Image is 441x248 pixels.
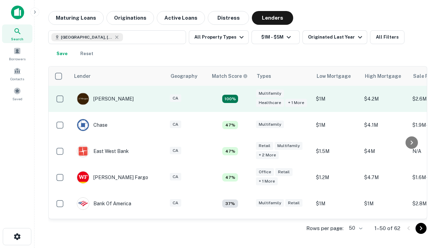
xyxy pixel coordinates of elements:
span: Saved [12,96,22,102]
img: picture [77,172,89,183]
div: Lender [74,72,91,80]
p: Rows per page: [306,224,343,232]
td: $4M [361,138,409,164]
div: Matching Properties: 4, hasApolloMatch: undefined [222,199,238,208]
a: Borrowers [2,44,32,63]
h6: Match Score [212,72,246,80]
div: Retail [256,142,273,150]
div: 50 [346,223,363,233]
td: $1M [361,190,409,217]
th: Lender [70,66,166,86]
td: $1M [312,112,361,138]
th: Geography [166,66,208,86]
th: Low Mortgage [312,66,361,86]
div: Geography [171,72,197,80]
td: $4.5M [361,217,409,243]
button: Distress [208,11,249,25]
button: Save your search to get updates of matches that match your search criteria. [51,47,73,61]
td: $4.7M [361,164,409,190]
td: $1M [312,190,361,217]
button: Maturing Loans [48,11,104,25]
div: Multifamily [256,121,284,128]
a: Saved [2,84,32,103]
div: CA [170,94,181,102]
button: Originations [106,11,154,25]
iframe: Chat Widget [407,171,441,204]
span: Borrowers [9,56,25,62]
button: All Property Types [189,30,249,44]
div: Originated Last Year [308,33,364,41]
div: Retail [275,168,293,176]
div: Multifamily [256,90,284,97]
div: Matching Properties: 19, hasApolloMatch: undefined [222,95,238,103]
span: Search [11,36,23,42]
th: Capitalize uses an advanced AI algorithm to match your search with the best lender. The match sco... [208,66,253,86]
a: Search [2,24,32,43]
td: $1M [312,86,361,112]
td: $4.2M [361,86,409,112]
div: [PERSON_NAME] Fargo [77,171,148,184]
th: High Mortgage [361,66,409,86]
a: Contacts [2,64,32,83]
div: + 2 more [256,151,279,159]
div: CA [170,173,181,181]
p: 1–50 of 62 [375,224,400,232]
td: $1.4M [312,217,361,243]
button: Go to next page [416,223,427,234]
td: $1.2M [312,164,361,190]
div: Capitalize uses an advanced AI algorithm to match your search with the best lender. The match sco... [212,72,248,80]
button: Reset [76,47,98,61]
div: Chase [77,119,107,131]
img: capitalize-icon.png [11,6,24,19]
button: [GEOGRAPHIC_DATA], [GEOGRAPHIC_DATA], [GEOGRAPHIC_DATA] [48,30,186,44]
button: All Filters [370,30,404,44]
div: Matching Properties: 5, hasApolloMatch: undefined [222,173,238,182]
img: picture [77,145,89,157]
th: Types [253,66,312,86]
div: [PERSON_NAME] [77,93,134,105]
div: Office [256,168,274,176]
button: $1M - $5M [252,30,300,44]
span: [GEOGRAPHIC_DATA], [GEOGRAPHIC_DATA], [GEOGRAPHIC_DATA] [61,34,113,40]
div: Types [257,72,271,80]
div: + 1 more [285,99,307,107]
img: picture [77,93,89,105]
button: Originated Last Year [302,30,367,44]
img: picture [77,198,89,209]
div: Matching Properties: 5, hasApolloMatch: undefined [222,121,238,129]
div: Bank Of America [77,197,131,210]
button: Active Loans [157,11,205,25]
img: picture [77,119,89,131]
div: Matching Properties: 5, hasApolloMatch: undefined [222,147,238,155]
div: Multifamily [275,142,302,150]
button: Lenders [252,11,293,25]
div: CA [170,199,181,207]
td: $1.5M [312,138,361,164]
div: CA [170,121,181,128]
div: CA [170,147,181,155]
div: East West Bank [77,145,129,157]
div: Multifamily [256,199,284,207]
div: High Mortgage [365,72,401,80]
div: + 1 more [256,177,278,185]
td: $4.1M [361,112,409,138]
div: Retail [285,199,302,207]
div: Low Mortgage [317,72,351,80]
span: Contacts [10,76,24,82]
div: Healthcare [256,99,284,107]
